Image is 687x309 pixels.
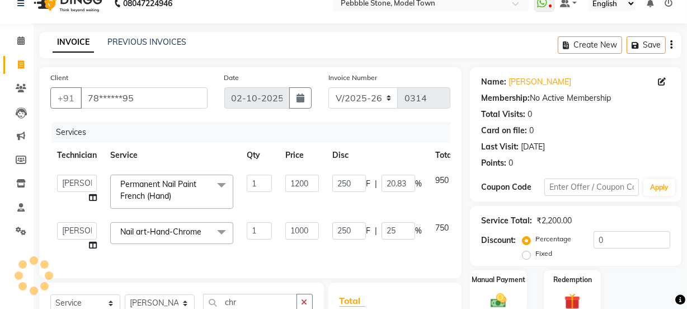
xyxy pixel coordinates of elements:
[240,143,279,168] th: Qty
[558,36,622,54] button: Create New
[528,109,532,120] div: 0
[50,73,68,83] label: Client
[435,223,449,233] span: 750
[481,76,506,88] div: Name:
[643,179,675,196] button: Apply
[509,76,571,88] a: [PERSON_NAME]
[535,249,552,259] label: Fixed
[435,175,449,185] span: 950
[279,143,326,168] th: Price
[107,37,186,47] a: PREVIOUS INVOICES
[481,157,506,169] div: Points:
[375,225,377,237] span: |
[326,143,429,168] th: Disc
[415,225,422,237] span: %
[224,73,239,83] label: Date
[50,143,103,168] th: Technician
[627,36,666,54] button: Save
[481,92,530,104] div: Membership:
[481,125,527,137] div: Card on file:
[481,92,670,104] div: No Active Membership
[81,87,208,109] input: Search by Name/Mobile/Email/Code
[120,179,196,201] span: Permanent Nail Paint French (Hand)
[340,295,365,307] span: Total
[120,227,201,237] span: Nail art-Hand-Chrome
[529,125,534,137] div: 0
[201,227,206,237] a: x
[328,73,377,83] label: Invoice Number
[481,109,525,120] div: Total Visits:
[481,181,544,193] div: Coupon Code
[472,275,525,285] label: Manual Payment
[415,178,422,190] span: %
[521,141,545,153] div: [DATE]
[366,225,370,237] span: F
[366,178,370,190] span: F
[50,87,82,109] button: +91
[544,179,639,196] input: Enter Offer / Coupon Code
[535,234,571,244] label: Percentage
[509,157,513,169] div: 0
[53,32,94,53] a: INVOICE
[537,215,572,227] div: ₹2,200.00
[171,191,176,201] a: x
[375,178,377,190] span: |
[429,143,461,168] th: Total
[103,143,240,168] th: Service
[481,141,519,153] div: Last Visit:
[553,275,592,285] label: Redemption
[51,122,459,143] div: Services
[481,235,516,246] div: Discount:
[481,215,532,227] div: Service Total:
